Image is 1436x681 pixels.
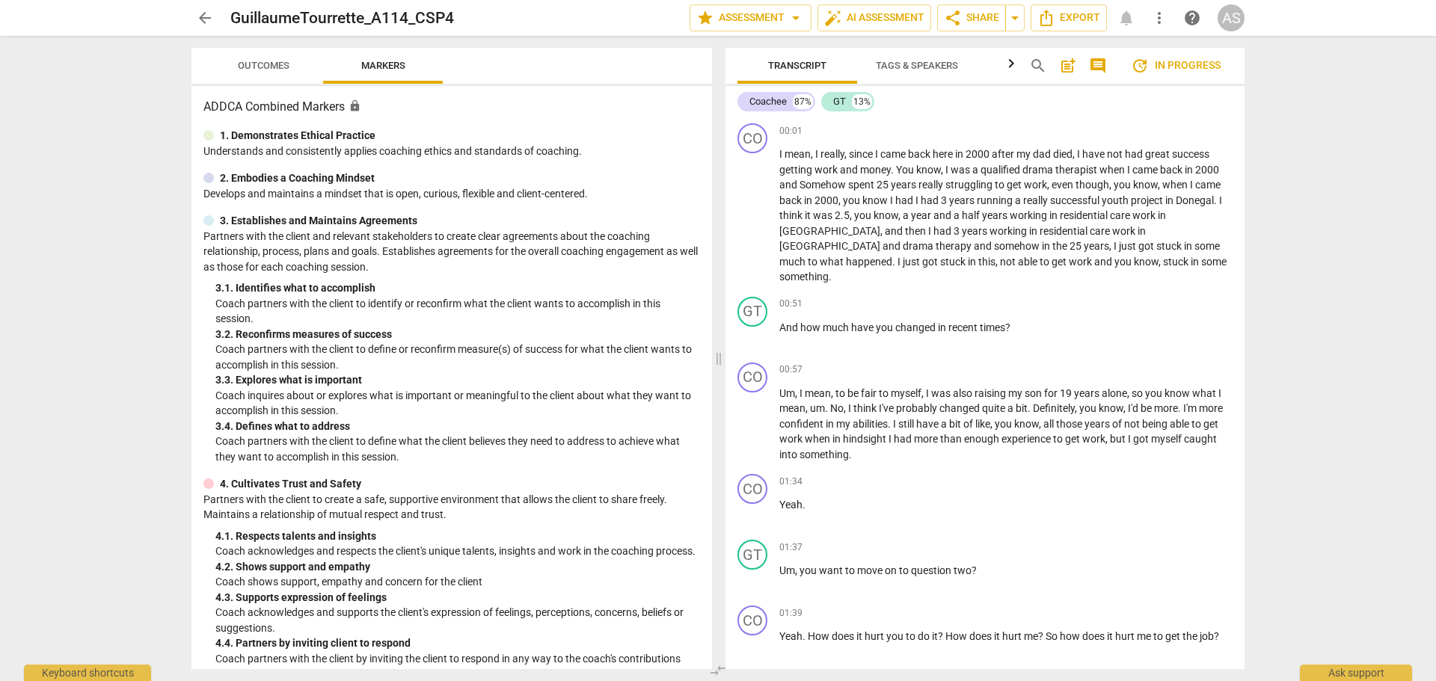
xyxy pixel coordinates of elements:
span: got [1138,240,1156,252]
span: came [1132,164,1160,176]
span: and [779,179,800,191]
span: some [1194,240,1220,252]
div: AS [1218,4,1245,31]
span: , [1047,179,1052,191]
span: 00:01 [779,125,803,138]
button: Sharing summary [1005,4,1025,31]
span: I [915,194,921,206]
span: get [1052,256,1069,268]
span: residential [1060,209,1110,221]
span: ? [1005,321,1010,333]
span: and [1094,256,1114,268]
span: I [1077,148,1082,160]
span: 00:51 [779,298,803,310]
div: Change speaker [737,363,767,392]
span: Assessment [696,9,805,27]
span: . [888,418,893,430]
span: And [779,321,800,333]
span: in [955,148,966,160]
span: came [880,148,908,160]
span: you [1114,256,1134,268]
span: Outcomes [238,60,289,71]
span: Assessment is enabled for this document. The competency model is locked and follows the assessmen... [349,99,361,112]
span: somehow [994,240,1042,252]
div: 3. 3. Explores what is important [215,372,700,388]
span: you [876,321,895,333]
span: in [826,418,836,430]
span: have [916,418,941,430]
span: , [795,387,800,399]
span: my [836,418,853,430]
span: I [897,256,903,268]
span: something [779,271,829,283]
span: a [941,418,949,430]
span: and [840,164,860,176]
span: , [898,209,903,221]
span: qualified [981,164,1022,176]
button: Show/Hide comments [1086,54,1110,78]
span: 3 [954,225,962,237]
span: got [922,256,940,268]
span: , [811,148,815,160]
span: I [1114,240,1119,252]
span: I [890,194,895,206]
span: to [879,387,891,399]
span: . [829,271,832,283]
span: mean [779,402,806,414]
span: work [1024,179,1047,191]
span: have [851,321,876,333]
span: changed [895,321,938,333]
span: No [830,402,844,414]
span: you [843,194,862,206]
span: you [995,418,1014,430]
span: successful [1050,194,1102,206]
span: I [1127,164,1132,176]
span: I [875,148,880,160]
span: a [903,209,911,221]
span: , [1073,148,1077,160]
div: 87% [793,94,813,109]
span: , [941,164,945,176]
span: for [1044,387,1060,399]
span: this [978,256,995,268]
span: residential [1040,225,1090,237]
span: in [1165,194,1176,206]
span: [GEOGRAPHIC_DATA] [779,225,880,237]
span: , [844,402,848,414]
div: Coachee [749,94,787,109]
span: confident [779,418,826,430]
span: I'm [1183,402,1199,414]
span: know [1133,179,1158,191]
span: in [1042,240,1052,252]
span: arrow_back [196,9,214,27]
span: , [838,194,843,206]
span: 2000 [814,194,838,206]
span: running [977,194,1015,206]
span: my [1016,148,1033,160]
span: much [823,321,851,333]
span: . [825,402,830,414]
span: Um [779,387,795,399]
span: know [862,194,890,206]
span: just [1119,240,1138,252]
span: more_vert [1150,9,1168,27]
div: 3. 2. Reconfirms measures of success [215,327,700,342]
span: then [905,225,928,237]
span: more [1154,402,1178,414]
span: when [1162,179,1190,191]
span: bit [1016,402,1028,414]
span: , [1075,402,1079,414]
span: really [918,179,945,191]
span: think [779,209,805,221]
p: Coach partners with the client to identify or reconfirm what the client wants to accomplish in th... [215,296,700,327]
span: had [921,194,941,206]
span: in [1184,240,1194,252]
span: Export [1037,9,1100,27]
span: therapist [1055,164,1099,176]
button: Share [937,4,1006,31]
button: Export [1031,4,1107,31]
span: working [989,225,1029,237]
span: mean [805,387,831,399]
span: like [975,418,990,430]
span: half [962,209,982,221]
